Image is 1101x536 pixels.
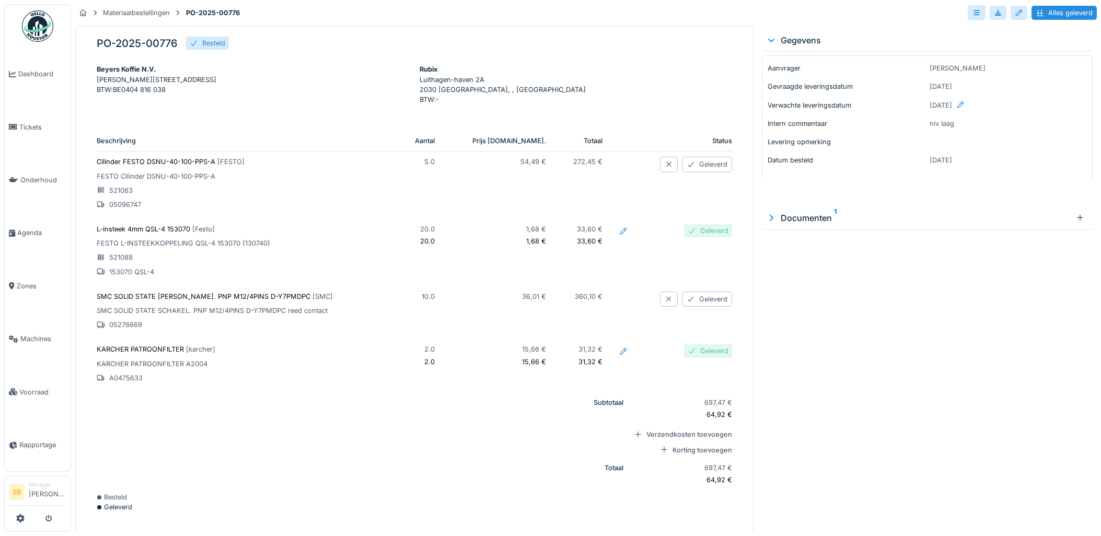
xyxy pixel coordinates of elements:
[29,481,66,488] div: Manager
[192,225,215,233] span: [ Festo ]
[97,75,409,85] p: [PERSON_NAME][STREET_ADDRESS]
[768,119,925,129] p: Intern commentaar
[451,357,546,367] p: 15,66 €
[451,224,546,234] p: 1,68 €
[766,34,1088,46] div: Gegevens
[930,155,1087,165] p: [DATE]
[19,440,66,450] span: Rapportage
[17,281,66,291] span: Zones
[834,212,837,224] sup: 1
[97,344,390,354] p: KARCHER PATROONFILTER
[20,175,66,185] span: Onderhoud
[700,226,728,236] div: Geleverd
[640,475,732,485] p: 64,92 €
[182,8,244,18] strong: PO-2025-00776
[97,306,390,316] p: SMC SOLID STATE SCHAKEL. PNP M12/4PINS D-Y7PMDPC reed contact
[563,292,602,301] p: 360,10 €
[563,357,602,367] p: 31,32 €
[682,157,732,172] div: Geleverd
[97,320,390,330] p: 05276669
[632,131,732,152] th: Status
[97,267,390,277] p: 153070 QSL-4
[768,155,925,165] p: Datum besteld
[930,63,1087,73] p: [PERSON_NAME]
[451,236,546,246] p: 1,68 €
[97,85,409,95] p: BTW : BE0404 816 038
[97,502,732,512] div: Geleverd
[451,157,546,167] p: 54,49 €
[563,236,602,246] p: 33,60 €
[451,344,546,354] p: 15,66 €
[5,260,71,312] a: Zones
[5,418,71,471] a: Rapportage
[700,346,728,356] div: Geleverd
[20,334,66,344] span: Machines
[640,463,732,473] p: 697,47 €
[5,48,71,100] a: Dashboard
[407,344,435,354] p: 2.0
[97,292,390,301] p: SMC SOLID STATE [PERSON_NAME]. PNP M12/4PINS D-Y7PMDPC
[5,312,71,365] a: Machines
[97,37,178,50] h5: PO-2025-00776
[443,131,554,152] th: Prijs [DOMAIN_NAME].
[19,387,66,397] span: Voorraad
[97,171,390,181] p: FESTO Cilinder DSNU-40-100-PPS-A
[97,64,409,74] div: Beyers Koffie N.V.
[97,200,390,209] p: 05096747
[97,157,390,167] p: Cilinder FESTO DSNU-40-100-PPS-A
[563,224,602,234] p: 33,60 €
[97,252,390,262] p: 521088
[9,484,25,500] li: SB
[186,345,215,353] span: [ karcher ]
[420,95,732,104] p: BTW : -
[97,185,390,195] p: 521063
[768,63,925,73] p: Aanvrager
[563,344,602,354] p: 31,32 €
[97,238,390,248] p: FESTO L-INSTEEKKOPPELING QSL-4 153070 (130740)
[407,236,435,246] p: 20.0
[1032,6,1097,20] div: Alles geleverd
[407,357,435,367] p: 2.0
[97,392,632,427] th: Subtotaal
[611,445,732,455] div: Korting toevoegen
[217,158,245,166] span: [ FESTO ]
[407,157,435,167] p: 5.0
[17,228,66,238] span: Agenda
[19,122,66,132] span: Tickets
[103,8,170,18] div: Materiaalbestellingen
[563,157,602,167] p: 272,45 €
[29,481,66,503] li: [PERSON_NAME]
[420,64,732,74] div: Rubix
[97,458,632,492] th: Totaal
[768,137,925,147] p: Levering opmerking
[312,293,333,300] span: [ SMC ]
[768,81,925,91] p: Gevraagde leveringsdatum
[5,365,71,418] a: Voorraad
[611,429,732,439] div: Verzendkosten toevoegen
[768,100,925,110] p: Verwachte leveringsdatum
[5,154,71,206] a: Onderhoud
[5,100,71,153] a: Tickets
[18,69,66,79] span: Dashboard
[554,131,611,152] th: Totaal
[97,492,732,502] div: Besteld
[97,373,390,383] p: A0475633
[407,292,435,301] p: 10.0
[202,38,225,48] div: Besteld
[682,292,732,307] div: Geleverd
[97,359,390,369] p: KARCHER PATROONFILTER A2004
[640,398,732,407] p: 697,47 €
[930,119,1087,129] p: niv laag
[930,81,1087,91] p: [DATE]
[9,481,66,506] a: SB Manager[PERSON_NAME]
[640,410,732,420] p: 64,92 €
[407,224,435,234] p: 20.0
[451,292,546,301] p: 36,01 €
[5,206,71,259] a: Agenda
[398,131,443,152] th: Aantal
[930,100,1087,119] div: [DATE]
[766,212,1072,224] div: Documenten
[420,75,732,95] p: Luithagen-haven 2A 2030 [GEOGRAPHIC_DATA], , [GEOGRAPHIC_DATA]
[97,224,390,234] p: L-insteek 4mm QSL-4 153070
[22,10,53,42] img: Badge_color-CXgf-gQk.svg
